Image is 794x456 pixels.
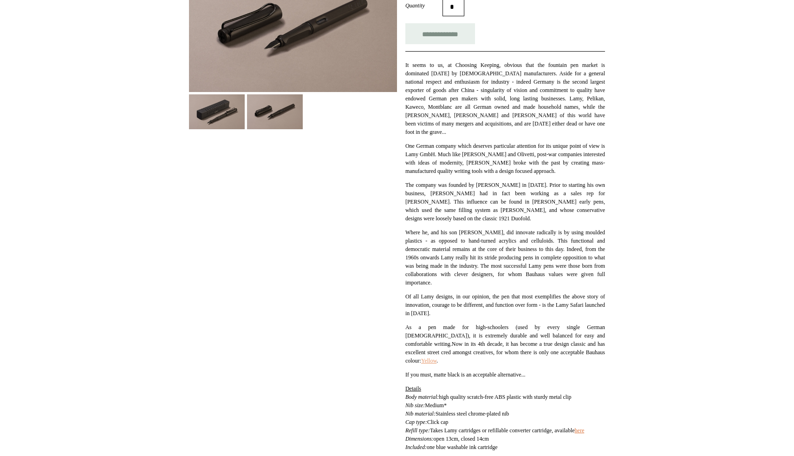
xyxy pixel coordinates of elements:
[421,357,436,364] a: Yellow
[405,229,605,286] span: Where he, and his son [PERSON_NAME], did innovate radically is by using moulded plastics - as opp...
[405,384,605,451] p: high quality scratch-free ABS plastic with sturdy metal clip
[405,436,434,442] i: Dimensions:
[405,402,425,409] em: Nib size:
[405,293,605,317] span: Of all Lamy designs, in our opinion, the pen that most exemplifies the above story of innovation,...
[405,394,439,400] em: Body material:
[405,410,436,417] em: Nib material:
[405,323,605,365] p: Now in its 4th decade, it has become a true design classic and has excellent street cred amongst ...
[405,427,430,434] i: Refill type:
[405,324,605,347] span: As a pen made for high-schoolers (used by every single German [DEMOGRAPHIC_DATA]), it is extremel...
[405,142,605,175] p: One German company which deserves particular attention for its unique point of view is Lamy GmbH....
[405,371,526,378] span: If you must, matte black is an acceptable alternative...
[405,385,421,392] span: Details
[405,402,584,450] span: Medium* Stainless steel chrome-plated nib Click cap Takes Lamy cartridges or refillable converter...
[575,427,585,434] a: here
[247,94,303,129] img: Black Lamy Safari Fountain Pen
[405,444,427,450] i: Included:
[405,419,427,425] i: Cap type:
[405,182,605,222] span: The company was founded by [PERSON_NAME] in [DATE]. Prior to starting his own business, [PERSON_N...
[189,94,245,129] img: Black Lamy Safari Fountain Pen
[405,61,605,136] p: It seems to us, at Choosing Keeping, obvious that the fountain pen market is dominated [DATE] by ...
[405,1,443,10] label: Quantity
